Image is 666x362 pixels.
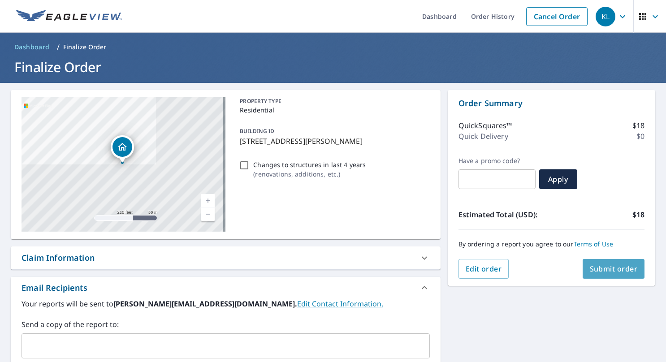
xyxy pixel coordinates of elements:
[240,97,426,105] p: PROPERTY TYPE
[632,209,644,220] p: $18
[458,209,552,220] p: Estimated Total (USD):
[297,299,383,309] a: EditContactInfo
[458,240,644,248] p: By ordering a report you agree to our
[14,43,50,52] span: Dashboard
[11,58,655,76] h1: Finalize Order
[253,160,366,169] p: Changes to structures in last 4 years
[546,174,570,184] span: Apply
[22,252,95,264] div: Claim Information
[11,40,53,54] a: Dashboard
[11,277,441,298] div: Email Recipients
[11,40,655,54] nav: breadcrumb
[63,43,107,52] p: Finalize Order
[240,127,274,135] p: BUILDING ID
[458,97,644,109] p: Order Summary
[632,120,644,131] p: $18
[22,298,430,309] label: Your reports will be sent to
[240,105,426,115] p: Residential
[526,7,588,26] a: Cancel Order
[201,207,215,221] a: Current Level 17, Zoom Out
[201,194,215,207] a: Current Level 17, Zoom In
[111,135,134,163] div: Dropped pin, building 1, Residential property, 827 Wallace Ave Indianapolis, IN 46201
[574,240,614,248] a: Terms of Use
[590,264,638,274] span: Submit order
[22,282,87,294] div: Email Recipients
[539,169,577,189] button: Apply
[583,259,645,279] button: Submit order
[458,120,512,131] p: QuickSquares™
[636,131,644,142] p: $0
[240,136,426,147] p: [STREET_ADDRESS][PERSON_NAME]
[11,246,441,269] div: Claim Information
[458,131,508,142] p: Quick Delivery
[466,264,502,274] span: Edit order
[113,299,297,309] b: [PERSON_NAME][EMAIL_ADDRESS][DOMAIN_NAME].
[458,157,536,165] label: Have a promo code?
[16,10,122,23] img: EV Logo
[596,7,615,26] div: KL
[57,42,60,52] li: /
[253,169,366,179] p: ( renovations, additions, etc. )
[22,319,430,330] label: Send a copy of the report to:
[458,259,509,279] button: Edit order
